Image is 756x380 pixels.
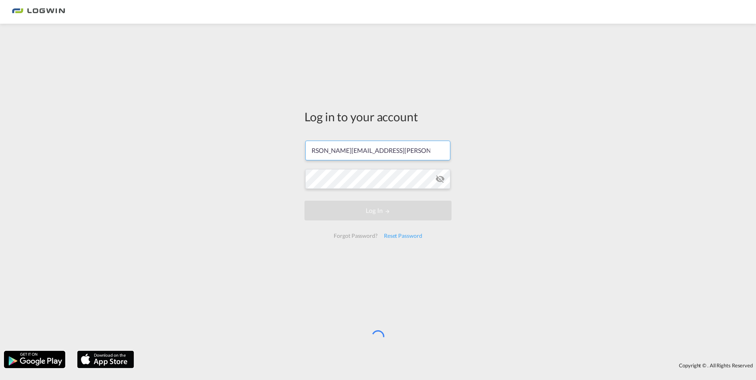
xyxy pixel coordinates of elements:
[304,108,452,125] div: Log in to your account
[3,350,66,369] img: google.png
[381,229,425,243] div: Reset Password
[76,350,135,369] img: apple.png
[331,229,380,243] div: Forgot Password?
[138,359,756,372] div: Copyright © . All Rights Reserved
[435,174,445,184] md-icon: icon-eye-off
[304,201,452,220] button: LOGIN
[305,141,450,160] input: Enter email/phone number
[12,3,65,21] img: bc73a0e0d8c111efacd525e4c8ad7d32.png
